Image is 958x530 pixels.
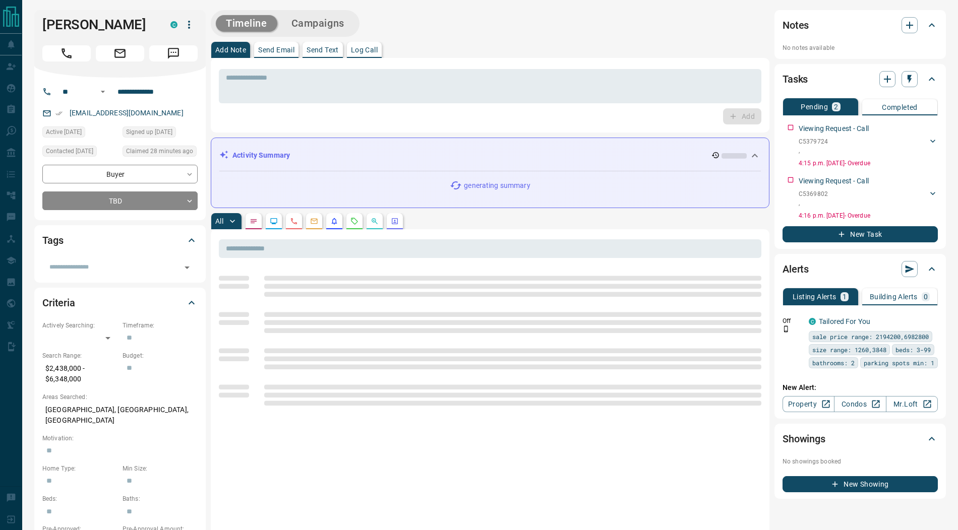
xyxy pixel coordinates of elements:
span: Claimed 28 minutes ago [126,146,193,156]
svg: Email Verified [55,110,63,117]
p: All [215,218,223,225]
p: No showings booked [783,457,938,466]
svg: Notes [250,217,258,225]
a: [EMAIL_ADDRESS][DOMAIN_NAME] [70,109,184,117]
p: Building Alerts [870,293,918,300]
p: Add Note [215,46,246,53]
span: size range: 1260,3848 [812,345,886,355]
div: Buyer [42,165,198,183]
span: Contacted [DATE] [46,146,93,156]
h2: Showings [783,431,825,447]
h1: [PERSON_NAME] [42,17,155,33]
a: Tailored For You [819,317,870,325]
div: Tags [42,228,198,252]
p: Areas Searched: [42,392,198,402]
span: bathrooms: 2 [812,358,855,368]
a: Condos [834,396,886,412]
p: Actively Searching: [42,321,117,330]
p: Viewing Request - Call [799,176,869,186]
p: 2 [834,103,838,110]
button: Timeline [216,15,277,32]
svg: Emails [310,217,318,225]
p: Send Text [307,46,339,53]
h2: Criteria [42,295,75,311]
button: New Task [783,226,938,242]
p: Viewing Request - Call [799,123,869,134]
h2: Tasks [783,71,808,87]
div: Alerts [783,257,938,281]
a: Mr.Loft [886,396,938,412]
div: Tasks [783,67,938,91]
svg: Push Notification Only [783,325,790,333]
p: C5379724 [799,137,828,146]
span: sale price range: 2194200,6982800 [812,332,929,342]
svg: Lead Browsing Activity [270,217,278,225]
p: Activity Summary [232,150,290,161]
p: $2,438,000 - $6,348,000 [42,360,117,387]
div: Activity Summary [219,146,761,165]
p: C5369802 [799,189,828,198]
span: Message [149,45,198,61]
p: Baths: [123,494,198,503]
div: C5369802, [799,187,938,210]
p: Pending [801,103,828,110]
svg: Opportunities [371,217,379,225]
p: Search Range: [42,351,117,360]
svg: Calls [290,217,298,225]
button: Open [180,260,194,275]
a: Property [783,396,834,412]
p: Motivation: [42,434,198,443]
div: condos.ca [170,21,177,28]
button: New Showing [783,476,938,492]
p: Beds: [42,494,117,503]
p: Send Email [258,46,294,53]
p: Home Type: [42,464,117,473]
p: 4:15 p.m. [DATE] - Overdue [799,159,938,168]
span: beds: 3-99 [895,345,931,355]
p: Listing Alerts [793,293,836,300]
p: New Alert: [783,382,938,393]
span: parking spots min: 1 [864,358,934,368]
p: 1 [843,293,847,300]
p: 4:16 p.m. [DATE] - Overdue [799,211,938,220]
span: Call [42,45,91,61]
p: , [799,146,828,155]
div: condos.ca [809,318,816,325]
div: Wed Sep 22 2021 [123,126,198,141]
span: Signed up [DATE] [126,127,172,137]
span: Email [96,45,144,61]
div: TBD [42,191,198,210]
div: Showings [783,427,938,451]
p: Timeframe: [123,321,198,330]
button: Open [97,86,109,98]
p: Budget: [123,351,198,360]
p: No notes available [783,43,938,52]
button: Campaigns [281,15,354,32]
svg: Requests [350,217,358,225]
p: , [799,198,828,208]
div: Criteria [42,291,198,315]
p: [GEOGRAPHIC_DATA], [GEOGRAPHIC_DATA], [GEOGRAPHIC_DATA] [42,402,198,429]
h2: Notes [783,17,809,33]
p: Completed [882,104,918,111]
span: Active [DATE] [46,127,82,137]
p: Log Call [351,46,378,53]
p: Off [783,316,803,325]
div: Sat Oct 11 2025 [42,126,117,141]
div: Fri Oct 08 2021 [42,146,117,160]
svg: Agent Actions [391,217,399,225]
p: Min Size: [123,464,198,473]
svg: Listing Alerts [330,217,338,225]
h2: Alerts [783,261,809,277]
div: Notes [783,13,938,37]
div: Tue Oct 14 2025 [123,146,198,160]
h2: Tags [42,232,63,248]
p: generating summary [464,180,530,191]
p: 0 [924,293,928,300]
div: C5379724, [799,135,938,157]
